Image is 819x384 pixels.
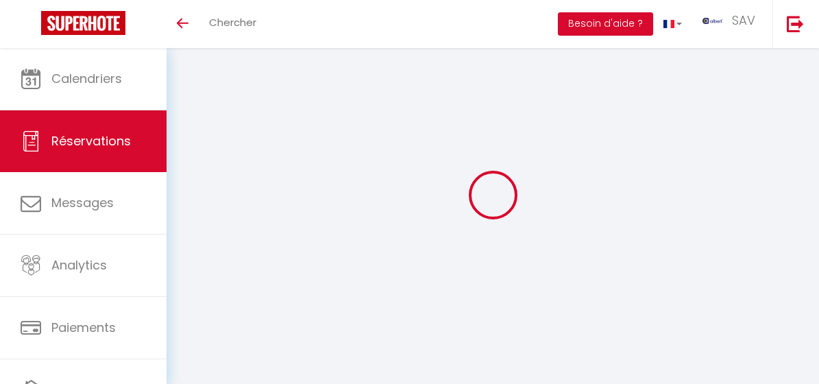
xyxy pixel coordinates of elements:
span: SAV [732,12,755,29]
img: Super Booking [41,11,125,35]
button: Besoin d'aide ? [558,12,653,36]
span: Paiements [51,319,116,336]
span: Messages [51,194,114,211]
img: logout [787,15,804,32]
span: Chercher [209,15,256,29]
span: Analytics [51,256,107,274]
span: Réservations [51,132,131,149]
img: ... [702,18,723,24]
span: Calendriers [51,70,122,87]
